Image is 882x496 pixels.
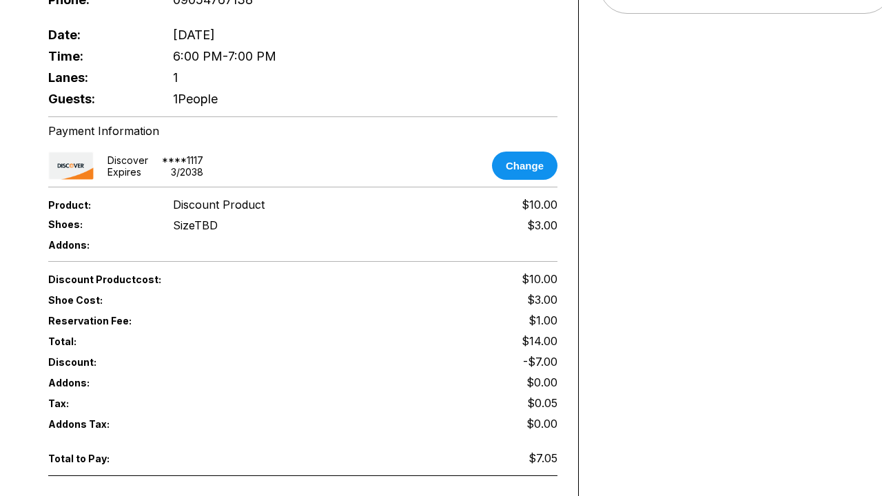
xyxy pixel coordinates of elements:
span: $0.05 [527,396,557,410]
img: card [48,152,94,180]
span: Lanes: [48,70,150,85]
span: 6:00 PM - 7:00 PM [173,49,276,63]
span: $10.00 [522,198,557,211]
span: Total to Pay: [48,453,150,464]
span: Date: [48,28,150,42]
span: Shoes: [48,218,150,230]
span: Discount: [48,356,303,368]
div: Payment Information [48,124,557,138]
div: $3.00 [527,218,557,232]
span: 1 [173,70,178,85]
span: Reservation Fee: [48,315,303,327]
span: Total: [48,335,303,347]
span: Time: [48,49,150,63]
span: $1.00 [529,313,557,327]
span: $10.00 [522,272,557,286]
div: 3 / 2038 [171,166,203,178]
button: Change [492,152,557,180]
span: $3.00 [527,293,557,307]
span: [DATE] [173,28,215,42]
span: $14.00 [522,334,557,348]
span: $7.05 [529,451,557,465]
div: discover [107,154,148,166]
span: Addons: [48,377,150,389]
span: Addons: [48,239,150,251]
span: -$7.00 [523,355,557,369]
span: Tax: [48,397,150,409]
span: $0.00 [526,417,557,431]
span: Product: [48,199,150,211]
span: Shoe Cost: [48,294,150,306]
span: Guests: [48,92,150,106]
div: Expires [107,166,141,178]
span: 1 People [173,92,218,106]
span: $0.00 [526,375,557,389]
span: Discount Product [173,198,265,211]
span: Discount Product cost: [48,273,303,285]
div: Size TBD [173,218,218,232]
span: Addons Tax: [48,418,150,430]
